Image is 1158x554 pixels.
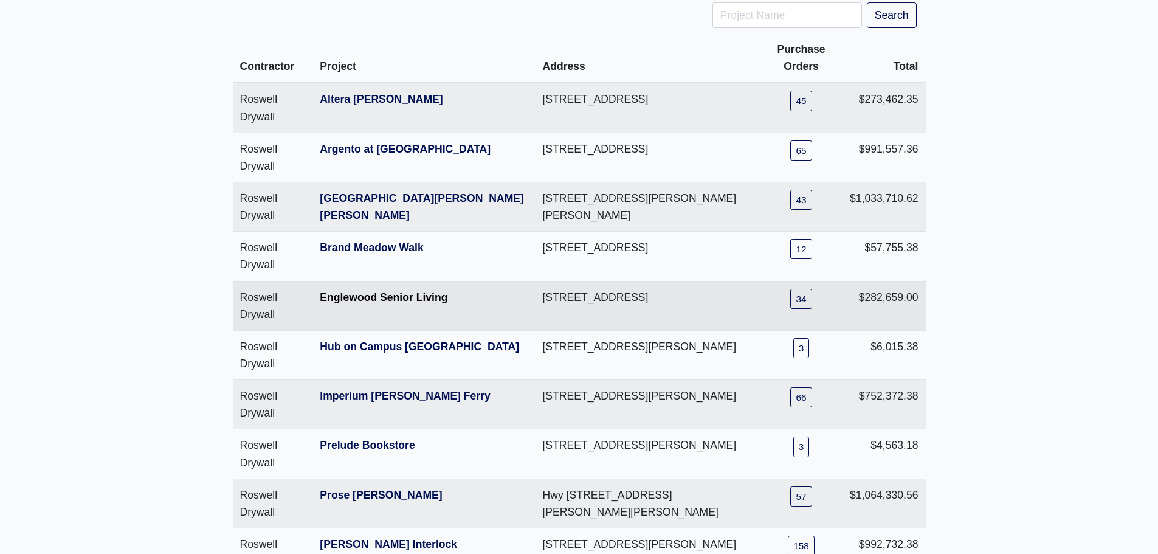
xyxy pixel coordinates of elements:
td: [STREET_ADDRESS] [535,232,760,281]
a: 45 [790,91,812,111]
td: [STREET_ADDRESS][PERSON_NAME] [535,429,760,479]
a: 12 [790,239,812,259]
a: Argento at [GEOGRAPHIC_DATA] [320,143,491,155]
td: [STREET_ADDRESS][PERSON_NAME] [535,330,760,379]
a: Hub on Campus [GEOGRAPHIC_DATA] [320,341,519,353]
a: 65 [790,140,812,161]
td: $752,372.38 [843,380,926,429]
input: Project Name [712,2,862,28]
a: 57 [790,486,812,507]
a: Imperium [PERSON_NAME] Ferry [320,390,491,402]
td: $6,015.38 [843,330,926,379]
a: Prose [PERSON_NAME] [320,489,442,501]
a: Altera [PERSON_NAME] [320,93,443,105]
a: [PERSON_NAME] Interlock [320,538,457,550]
td: [STREET_ADDRESS] [535,83,760,133]
td: $991,557.36 [843,133,926,182]
a: [GEOGRAPHIC_DATA][PERSON_NAME][PERSON_NAME] [320,192,524,221]
td: Roswell Drywall [233,83,313,133]
td: [STREET_ADDRESS] [535,133,760,182]
a: Englewood Senior Living [320,291,447,303]
a: 66 [790,387,812,407]
td: Roswell Drywall [233,380,313,429]
a: 3 [793,437,810,457]
td: Hwy [STREET_ADDRESS][PERSON_NAME][PERSON_NAME] [535,479,760,528]
th: Purchase Orders [760,33,843,83]
th: Project [312,33,535,83]
td: Roswell Drywall [233,429,313,479]
td: Roswell Drywall [233,330,313,379]
td: $4,563.18 [843,429,926,479]
th: Address [535,33,760,83]
td: $57,755.38 [843,232,926,281]
td: Roswell Drywall [233,232,313,281]
th: Contractor [233,33,313,83]
td: $1,033,710.62 [843,182,926,232]
td: $273,462.35 [843,83,926,133]
td: Roswell Drywall [233,281,313,330]
button: Search [867,2,917,28]
td: Roswell Drywall [233,133,313,182]
td: Roswell Drywall [233,182,313,232]
td: $282,659.00 [843,281,926,330]
td: [STREET_ADDRESS][PERSON_NAME] [535,380,760,429]
a: 34 [790,289,812,309]
a: Brand Meadow Walk [320,241,423,254]
a: Prelude Bookstore [320,439,415,451]
a: 43 [790,190,812,210]
th: Total [843,33,926,83]
td: [STREET_ADDRESS] [535,281,760,330]
td: [STREET_ADDRESS][PERSON_NAME][PERSON_NAME] [535,182,760,232]
a: 3 [793,338,810,358]
td: Roswell Drywall [233,479,313,528]
td: $1,064,330.56 [843,479,926,528]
